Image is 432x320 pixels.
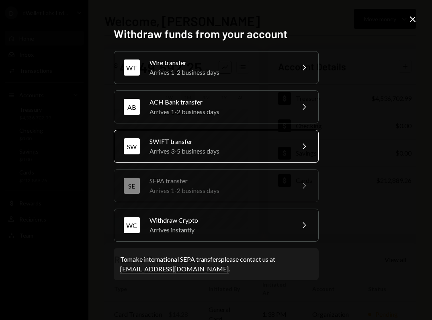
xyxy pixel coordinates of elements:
[124,59,140,76] div: WT
[149,68,289,77] div: Arrives 1-2 business days
[149,176,289,186] div: SEPA transfer
[120,265,229,273] a: [EMAIL_ADDRESS][DOMAIN_NAME]
[114,26,319,42] h2: Withdraw funds from your account
[149,137,289,146] div: SWIFT transfer
[149,107,289,117] div: Arrives 1-2 business days
[114,130,319,163] button: SWSWIFT transferArrives 3-5 business days
[124,99,140,115] div: AB
[124,178,140,194] div: SE
[149,225,289,235] div: Arrives instantly
[120,254,312,274] div: To make international SEPA transfers please contact us at .
[149,215,289,225] div: Withdraw Crypto
[124,138,140,154] div: SW
[149,186,289,195] div: Arrives 1-2 business days
[114,169,319,202] button: SESEPA transferArrives 1-2 business days
[124,217,140,233] div: WC
[114,90,319,123] button: ABACH Bank transferArrives 1-2 business days
[149,97,289,107] div: ACH Bank transfer
[149,146,289,156] div: Arrives 3-5 business days
[114,209,319,242] button: WCWithdraw CryptoArrives instantly
[114,51,319,84] button: WTWire transferArrives 1-2 business days
[149,58,289,68] div: Wire transfer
